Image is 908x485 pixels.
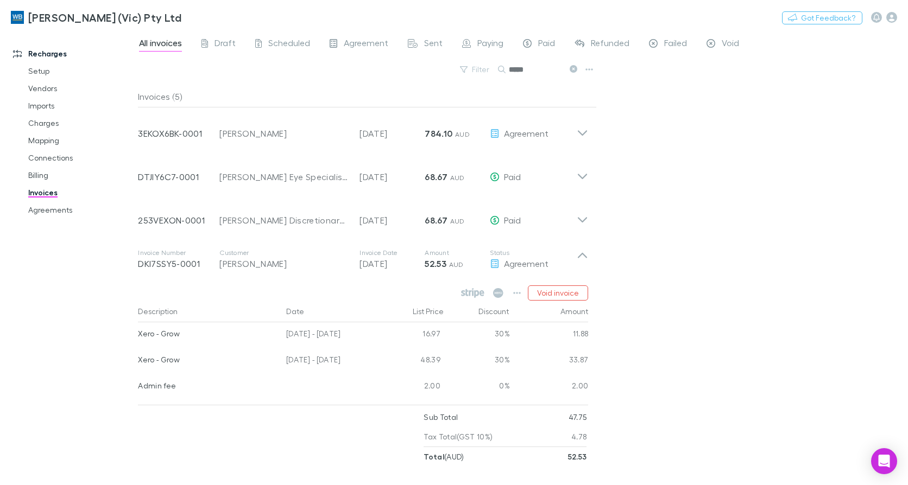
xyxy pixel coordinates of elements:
[215,37,236,52] span: Draft
[591,37,629,52] span: Refunded
[445,348,510,374] div: 30%
[425,171,447,182] strong: 68.67
[450,217,465,225] span: AUD
[268,37,310,52] span: Scheduled
[424,407,458,427] p: Sub Total
[344,37,388,52] span: Agreement
[504,258,548,269] span: Agreement
[28,11,181,24] h3: [PERSON_NAME] (Vic) Pty Ltd
[538,37,555,52] span: Paid
[219,170,349,183] div: [PERSON_NAME] Eye Specialist Pty Ltd
[782,11,862,24] button: Got Feedback?
[2,45,144,62] a: Recharges
[445,374,510,400] div: 0%
[504,215,521,225] span: Paid
[129,238,597,281] div: Invoice NumberDKI7SSY5-0001Customer[PERSON_NAME]Invoice Date[DATE]Amount52.53 AUDStatusAgreement
[504,128,548,138] span: Agreement
[450,174,465,182] span: AUD
[138,348,278,371] div: Xero - Grow
[360,248,425,257] p: Invoice Date
[138,170,219,183] p: DTJIY6C7-0001
[138,214,219,227] p: 253VEXON-0001
[380,348,445,374] div: 48.39
[510,322,589,348] div: 11.88
[477,37,503,52] span: Paying
[455,130,470,138] span: AUD
[219,214,349,227] div: [PERSON_NAME] Discretionary Trust
[139,37,182,52] span: All invoices
[129,194,597,238] div: 253VEXON-0001[PERSON_NAME] Discretionary Trust[DATE]68.67 AUDPaid
[569,407,587,427] p: 47.75
[17,132,144,149] a: Mapping
[129,107,597,151] div: 3EKOX6BK-0001[PERSON_NAME][DATE]784.10 AUDAgreement
[424,447,464,467] p: ( AUD )
[17,167,144,184] a: Billing
[510,348,589,374] div: 33.87
[425,248,490,257] p: Amount
[380,374,445,400] div: 2.00
[17,80,144,97] a: Vendors
[17,149,144,167] a: Connections
[510,374,589,400] div: 2.00
[380,322,445,348] div: 16.97
[138,257,219,270] p: DKI7SSY5-0001
[138,322,278,345] div: Xero - Grow
[138,374,278,397] div: Admin fee
[282,322,380,348] div: [DATE] - [DATE]
[871,448,897,474] div: Open Intercom Messenger
[282,348,380,374] div: [DATE] - [DATE]
[360,257,425,270] p: [DATE]
[219,127,349,140] div: [PERSON_NAME]
[490,248,577,257] p: Status
[4,4,188,30] a: [PERSON_NAME] (Vic) Pty Ltd
[455,63,496,76] button: Filter
[138,248,219,257] p: Invoice Number
[664,37,687,52] span: Failed
[219,248,349,257] p: Customer
[425,215,447,226] strong: 68.67
[17,114,144,132] a: Charges
[360,170,425,183] p: [DATE]
[424,427,493,446] p: Tax Total (GST 10%)
[425,128,452,139] strong: 784.10
[138,127,219,140] p: 3EKOX6BK-0001
[425,258,446,269] strong: 52.53
[571,427,587,446] p: 4.78
[528,285,588,301] button: Void invoice
[445,322,510,348] div: 30%
[17,62,144,80] a: Setup
[360,214,425,227] p: [DATE]
[17,201,144,219] a: Agreements
[11,11,24,24] img: William Buck (Vic) Pty Ltd's Logo
[424,452,444,461] strong: Total
[722,37,739,52] span: Void
[219,257,349,270] div: [PERSON_NAME]
[17,184,144,201] a: Invoices
[360,127,425,140] p: [DATE]
[129,151,597,194] div: DTJIY6C7-0001[PERSON_NAME] Eye Specialist Pty Ltd[DATE]68.67 AUDPaid
[17,97,144,114] a: Imports
[568,452,587,461] strong: 52.53
[449,260,464,269] span: AUD
[424,37,443,52] span: Sent
[504,171,521,182] span: Paid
